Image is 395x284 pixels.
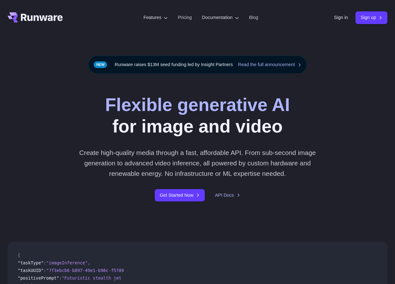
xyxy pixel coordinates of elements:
[143,14,168,21] label: Features
[88,56,307,74] div: Runware raises $13M seed funding led by Insight Partners
[215,192,240,199] a: API Docs
[202,14,239,21] label: Documentation
[88,260,90,265] span: ,
[76,147,319,179] p: Create high-quality media through a fast, affordable API. From sub-second image generation to adv...
[59,275,62,281] span: :
[44,268,46,273] span: :
[62,275,298,281] span: "Futuristic stealth jet streaking through a neon-lit cityscape with glowing purple exhaust"
[18,268,44,273] span: "taskUUID"
[46,268,145,273] span: "7f3ebcb6-b897-49e1-b98c-f5789d2d40d7"
[18,275,59,281] span: "positivePrompt"
[155,189,205,201] a: Get Started Now
[105,94,290,137] h1: for image and video
[44,260,46,265] span: :
[355,11,387,24] a: Sign up
[105,95,290,115] strong: Flexible generative AI
[238,61,301,68] a: Read the full announcement
[8,12,63,22] a: Go to /
[334,14,348,21] a: Sign in
[18,253,20,258] span: {
[178,14,192,21] a: Pricing
[46,260,88,265] span: "imageInference"
[18,260,44,265] span: "taskType"
[249,14,258,21] a: Blog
